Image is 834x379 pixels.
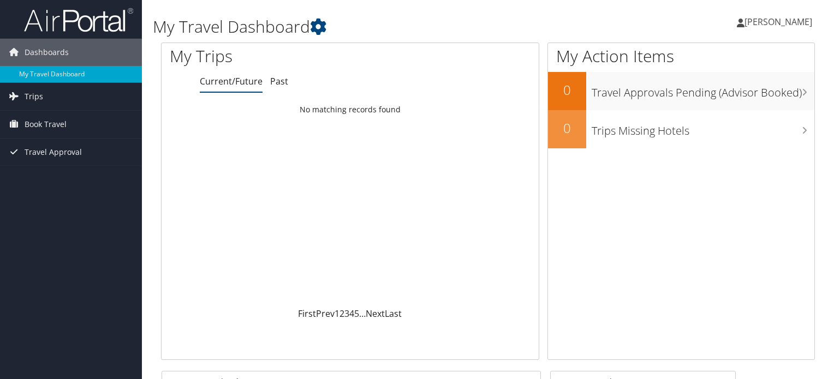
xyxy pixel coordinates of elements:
span: [PERSON_NAME] [744,16,812,28]
h1: My Travel Dashboard [153,15,600,38]
a: 2 [339,308,344,320]
span: Travel Approval [25,139,82,166]
span: Dashboards [25,39,69,66]
a: Prev [316,308,335,320]
h1: My Action Items [548,45,814,68]
h1: My Trips [170,45,373,68]
h2: 0 [548,81,586,99]
a: Current/Future [200,75,263,87]
span: … [359,308,366,320]
h3: Travel Approvals Pending (Advisor Booked) [592,80,814,100]
td: No matching records found [162,100,539,119]
span: Book Travel [25,111,67,138]
a: 0Trips Missing Hotels [548,110,814,148]
h3: Trips Missing Hotels [592,118,814,139]
a: 1 [335,308,339,320]
a: Past [270,75,288,87]
a: First [298,308,316,320]
a: Last [385,308,402,320]
h2: 0 [548,119,586,137]
a: [PERSON_NAME] [737,5,823,38]
a: 3 [344,308,349,320]
a: Next [366,308,385,320]
img: airportal-logo.png [24,7,133,33]
span: Trips [25,83,43,110]
a: 4 [349,308,354,320]
a: 5 [354,308,359,320]
a: 0Travel Approvals Pending (Advisor Booked) [548,72,814,110]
